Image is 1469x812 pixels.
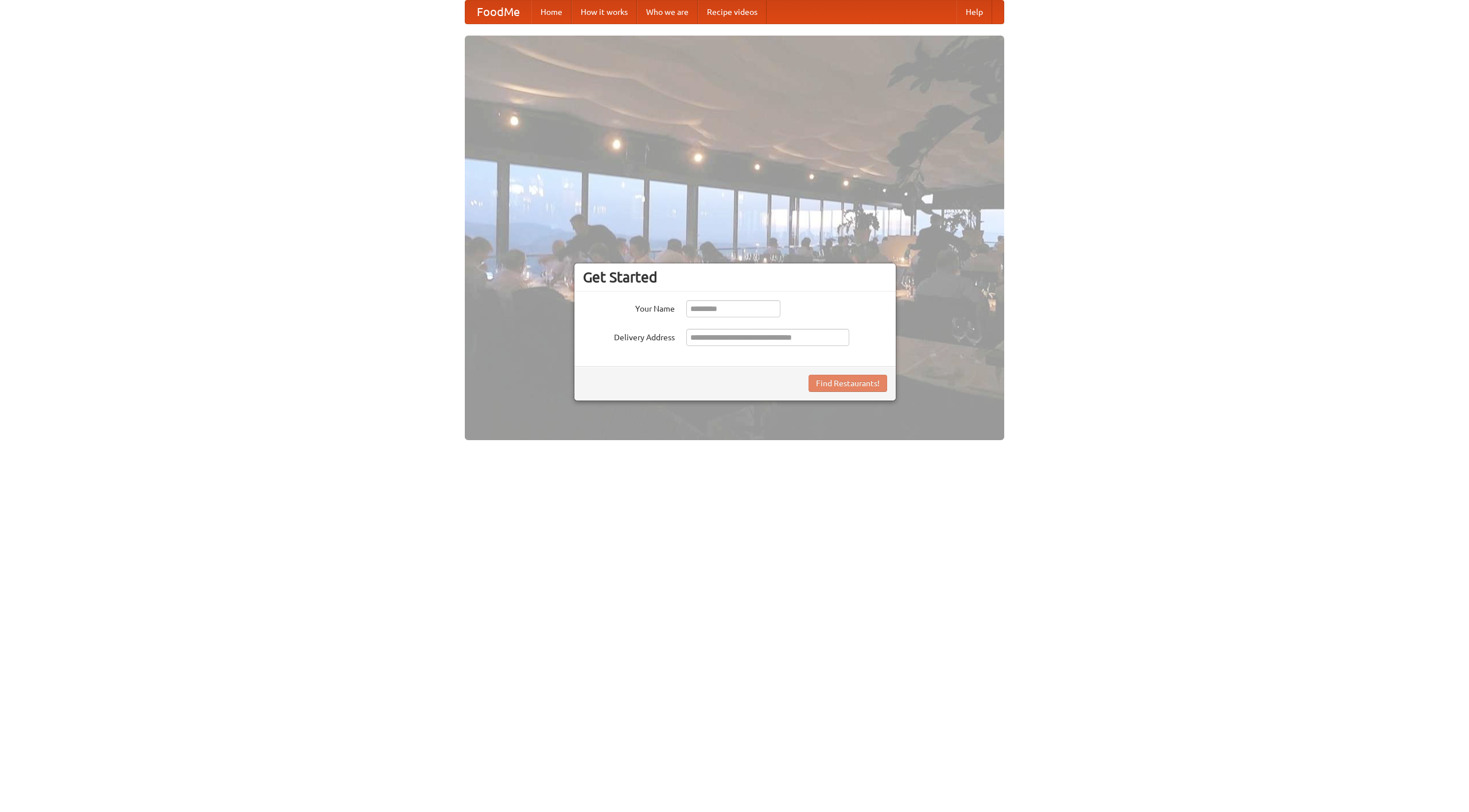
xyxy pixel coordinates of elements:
a: Help [957,1,992,24]
label: Your Name [583,300,675,314]
label: Delivery Address [583,329,675,343]
a: Who we are [637,1,698,24]
a: How it works [572,1,637,24]
h3: Get Started [583,269,887,286]
a: FoodMe [465,1,531,24]
a: Home [531,1,572,24]
a: Recipe videos [698,1,767,24]
button: Find Restaurants! [809,375,887,392]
